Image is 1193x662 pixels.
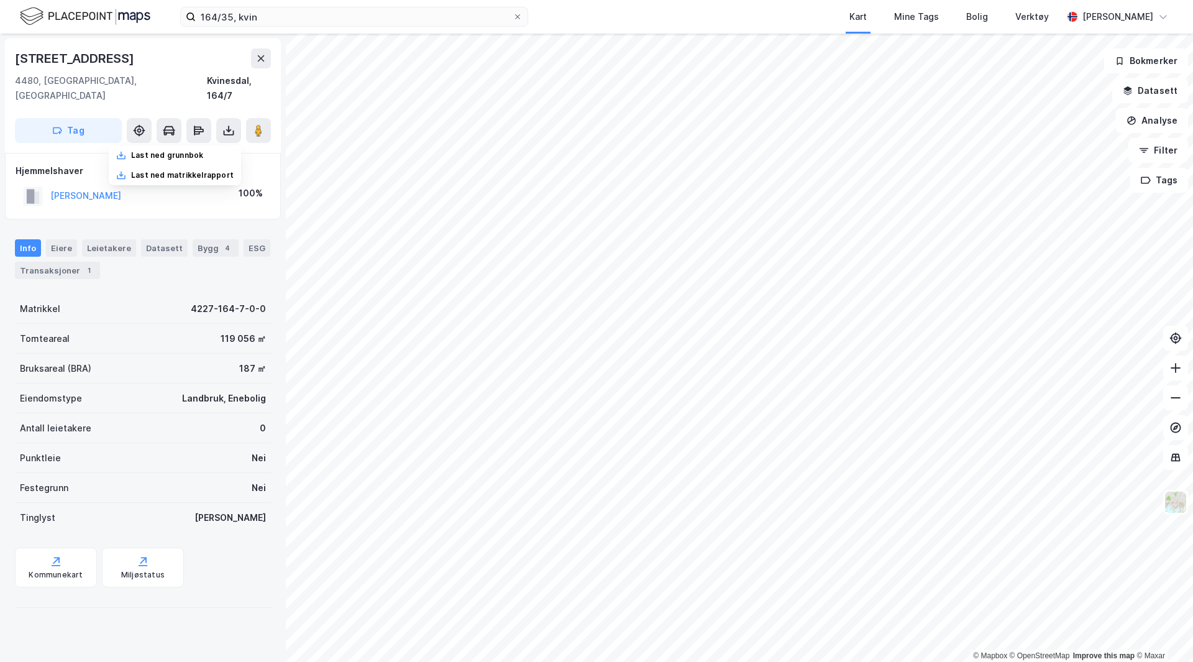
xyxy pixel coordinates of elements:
div: Tinglyst [20,510,55,525]
div: Bolig [966,9,988,24]
div: [PERSON_NAME] [1082,9,1153,24]
div: Info [15,239,41,257]
div: Verktøy [1015,9,1049,24]
div: Transaksjoner [15,262,100,279]
div: 1 [83,264,95,277]
div: [PERSON_NAME] [194,510,266,525]
button: Analyse [1116,108,1188,133]
iframe: Chat Widget [1131,602,1193,662]
div: Kart [849,9,867,24]
div: [STREET_ADDRESS] [15,48,137,68]
div: Matrikkel [20,301,60,316]
button: Tags [1130,168,1188,193]
div: Datasett [141,239,188,257]
div: Eiendomstype [20,391,82,406]
div: Bruksareal (BRA) [20,361,91,376]
button: Datasett [1112,78,1188,103]
div: Kommunekart [29,570,83,580]
div: Eiere [46,239,77,257]
div: Antall leietakere [20,421,91,436]
div: Nei [252,480,266,495]
a: Mapbox [973,651,1007,660]
div: Mine Tags [894,9,939,24]
button: Bokmerker [1104,48,1188,73]
div: Bygg [193,239,239,257]
div: 0 [260,421,266,436]
div: Nei [252,451,266,466]
div: Last ned grunnbok [131,150,203,160]
img: Z [1164,490,1187,514]
button: Tag [15,118,122,143]
div: 4227-164-7-0-0 [191,301,266,316]
div: 4480, [GEOGRAPHIC_DATA], [GEOGRAPHIC_DATA] [15,73,207,103]
div: Landbruk, Enebolig [182,391,266,406]
div: Hjemmelshaver [16,163,270,178]
div: Kontrollprogram for chat [1131,602,1193,662]
a: OpenStreetMap [1010,651,1070,660]
div: Last ned matrikkelrapport [131,170,234,180]
div: Leietakere [82,239,136,257]
div: Punktleie [20,451,61,466]
div: 4 [221,242,234,254]
div: Kvinesdal, 164/7 [207,73,271,103]
div: Festegrunn [20,480,68,495]
button: Filter [1128,138,1188,163]
div: Tomteareal [20,331,70,346]
div: 100% [239,186,263,201]
a: Improve this map [1073,651,1135,660]
input: Søk på adresse, matrikkel, gårdeiere, leietakere eller personer [196,7,513,26]
div: 119 056 ㎡ [221,331,266,346]
img: logo.f888ab2527a4732fd821a326f86c7f29.svg [20,6,150,27]
div: Miljøstatus [121,570,165,580]
div: 187 ㎡ [239,361,266,376]
div: ESG [244,239,270,257]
